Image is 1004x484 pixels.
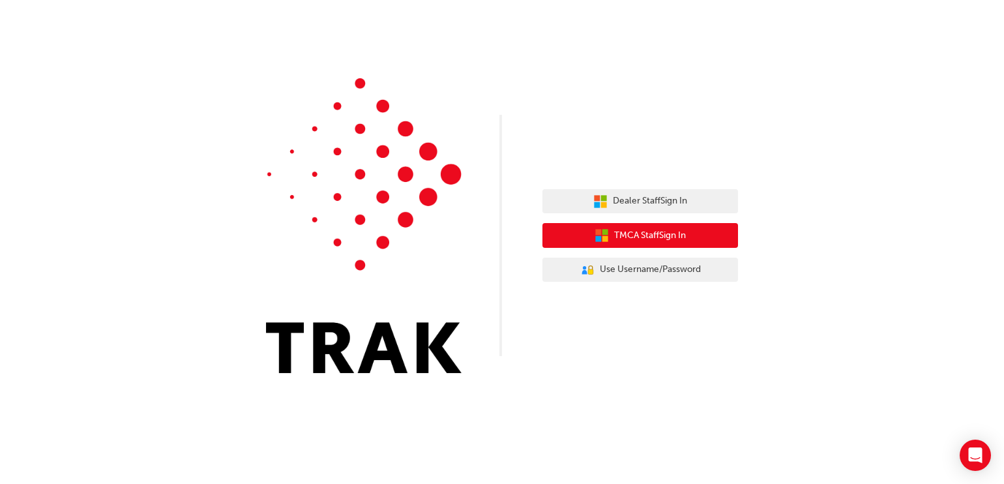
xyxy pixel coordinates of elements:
[266,78,462,373] img: Trak
[960,440,991,471] div: Open Intercom Messenger
[614,228,686,243] span: TMCA Staff Sign In
[613,194,687,209] span: Dealer Staff Sign In
[600,262,701,277] span: Use Username/Password
[542,189,738,214] button: Dealer StaffSign In
[542,223,738,248] button: TMCA StaffSign In
[542,258,738,282] button: Use Username/Password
